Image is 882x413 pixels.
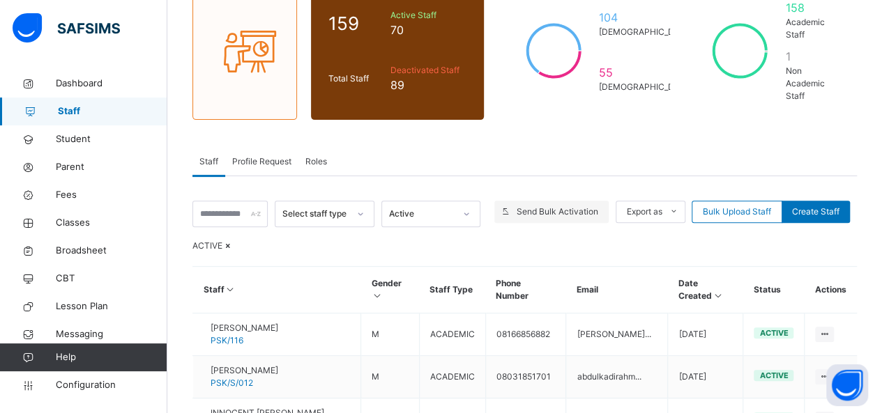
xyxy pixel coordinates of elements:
[668,356,743,398] td: [DATE]
[390,9,466,22] span: Active Staff
[419,267,485,313] th: Staff Type
[13,13,120,42] img: safsims
[566,356,668,398] td: abdulkadirahm...
[211,322,278,334] span: [PERSON_NAME]
[599,9,692,26] span: 104
[759,328,788,338] span: active
[485,267,566,313] th: Phone Number
[56,350,167,364] span: Help
[712,290,724,301] i: Sort in Ascending Order
[390,22,466,38] span: 70
[211,335,243,345] span: PSK/116
[361,267,420,313] th: Gender
[785,16,839,41] span: Academic Staff
[193,267,361,313] th: Staff
[325,69,386,88] div: Total Staff
[785,48,839,65] span: 1
[419,313,485,356] td: ACADEMIC
[56,327,167,341] span: Messaging
[485,313,566,356] td: 08166856882
[56,77,167,91] span: Dashboard
[282,208,348,220] div: Select staff type
[56,272,167,286] span: CBT
[759,371,788,380] span: active
[792,205,839,218] span: Create Staff
[361,313,420,356] td: M
[56,160,167,174] span: Parent
[668,267,743,313] th: Date Created
[56,378,167,392] span: Configuration
[225,284,236,295] i: Sort in Ascending Order
[668,313,743,356] td: [DATE]
[56,216,167,230] span: Classes
[361,356,420,398] td: M
[56,299,167,313] span: Lesson Plan
[56,132,167,146] span: Student
[232,155,291,168] span: Profile Request
[805,267,857,313] th: Actions
[566,313,668,356] td: [PERSON_NAME]...
[199,155,218,168] span: Staff
[485,356,566,398] td: 08031851701
[211,377,253,388] span: PSK/S/012
[328,10,383,37] span: 159
[599,64,692,81] span: 55
[826,364,868,406] button: Open asap
[419,356,485,398] td: ACADEMIC
[58,104,167,118] span: Staff
[372,290,383,301] i: Sort in Ascending Order
[517,205,598,218] span: Send Bulk Activation
[305,155,327,168] span: Roles
[627,205,662,218] span: Export as
[599,26,692,38] span: [DEMOGRAPHIC_DATA]
[192,240,222,251] span: ACTIVE
[743,267,805,313] th: Status
[566,267,668,313] th: Email
[56,188,167,202] span: Fees
[785,65,839,102] span: Non Academic Staff
[703,205,771,218] span: Bulk Upload Staff
[56,244,167,258] span: Broadsheet
[390,77,466,93] span: 89
[389,208,455,220] div: Active
[599,81,692,93] span: [DEMOGRAPHIC_DATA]
[211,364,278,377] span: [PERSON_NAME]
[390,64,466,77] span: Deactivated Staff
